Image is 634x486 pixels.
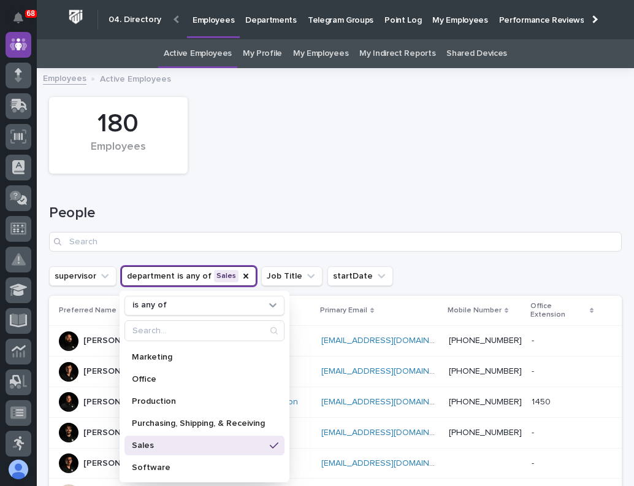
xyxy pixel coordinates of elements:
[243,39,282,68] a: My Profile
[293,39,348,68] a: My Employees
[132,419,265,428] p: Purchasing, Shipping, & Receiving
[449,367,522,376] a: [PHONE_NUMBER]
[49,266,116,286] button: supervisor
[321,459,460,468] a: [EMAIL_ADDRESS][DOMAIN_NAME]
[27,9,35,18] p: 68
[49,387,622,417] tr: [PERSON_NAME]Director of Production [EMAIL_ADDRESS][DOMAIN_NAME] [PHONE_NUMBER]14501450
[327,266,393,286] button: startDate
[359,39,435,68] a: My Indirect Reports
[532,395,553,407] p: 1450
[321,367,460,376] a: [EMAIL_ADDRESS][DOMAIN_NAME]
[83,428,152,438] p: [PERSON_NAME]
[132,441,265,450] p: Sales
[49,326,622,357] tr: [PERSON_NAME]Shop Crew [EMAIL_ADDRESS][DOMAIN_NAME] [PHONE_NUMBER]--
[100,71,171,85] p: Active Employees
[83,397,152,407] p: [PERSON_NAME]
[83,366,152,377] p: [PERSON_NAME]
[449,336,522,345] a: [PHONE_NUMBER]
[164,39,232,68] a: Active Employees
[132,300,167,310] p: is any of
[70,141,167,166] div: Employees
[530,299,587,322] p: Office Extension
[124,320,285,341] div: Search
[125,321,284,341] input: Search
[321,336,460,345] a: [EMAIL_ADDRESS][DOMAIN_NAME]
[532,364,537,377] p: -
[70,109,167,139] div: 180
[49,417,622,448] tr: [PERSON_NAME]Shop Crew [EMAIL_ADDRESS][DOMAIN_NAME] [PHONE_NUMBER]--
[6,457,31,482] button: users-avatar
[109,15,161,25] h2: 04. Directory
[449,398,522,406] a: [PHONE_NUMBER]
[121,266,256,286] button: department
[261,266,323,286] button: Job Title
[49,357,622,387] tr: [PERSON_NAME]On-Site Crew [EMAIL_ADDRESS][DOMAIN_NAME] [PHONE_NUMBER]--
[49,232,622,252] input: Search
[49,448,622,479] tr: [PERSON_NAME]Service Tech [EMAIL_ADDRESS][DOMAIN_NAME] --
[15,12,31,32] div: Notifications68
[64,6,87,28] img: Workspace Logo
[49,204,622,222] h1: People
[132,375,265,384] p: Office
[132,353,265,361] p: Marketing
[320,304,367,317] p: Primary Email
[321,398,460,406] a: [EMAIL_ADDRESS][DOMAIN_NAME]
[532,425,537,438] p: -
[6,5,31,31] button: Notifications
[321,428,460,437] a: [EMAIL_ADDRESS][DOMAIN_NAME]
[449,428,522,437] a: [PHONE_NUMBER]
[132,463,265,472] p: Software
[448,304,502,317] p: Mobile Number
[43,71,86,85] a: Employees
[532,333,537,346] p: -
[132,397,265,406] p: Production
[59,304,116,317] p: Preferred Name
[83,458,152,469] p: [PERSON_NAME]
[83,336,152,346] p: [PERSON_NAME]
[532,456,537,469] p: -
[446,39,507,68] a: Shared Devices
